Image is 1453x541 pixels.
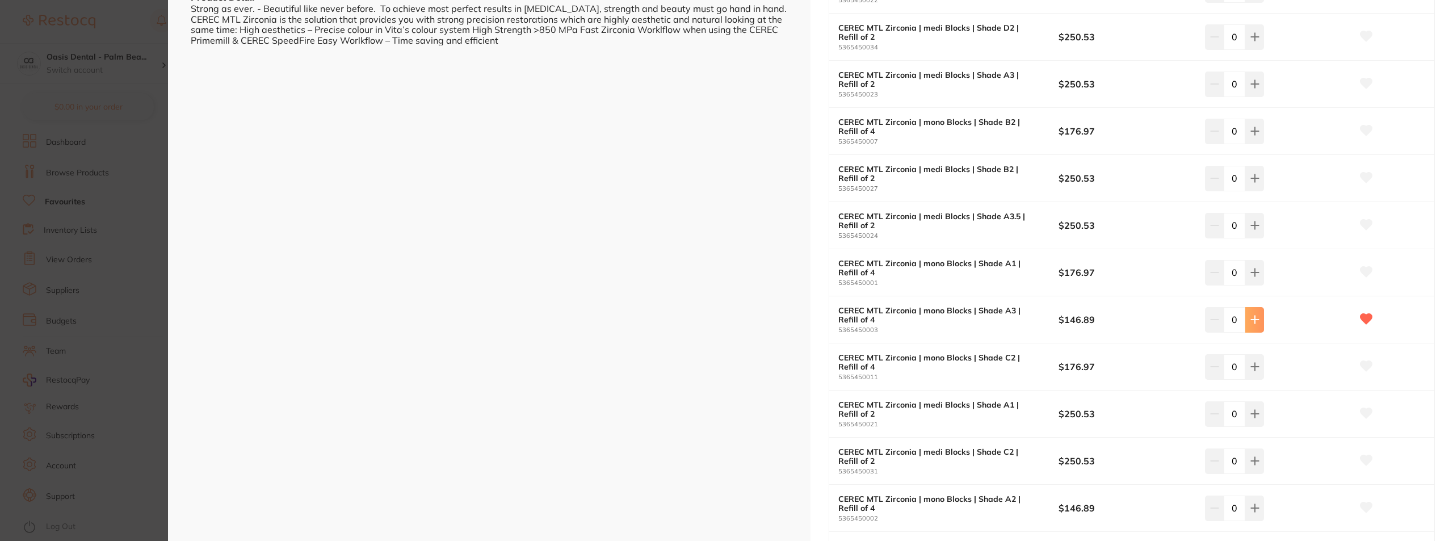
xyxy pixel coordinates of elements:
b: CEREC MTL Zirconia | medi Blocks | Shade A3 | Refill of 2 [838,70,1036,89]
b: $146.89 [1059,502,1191,514]
b: CEREC MTL Zirconia | mono Blocks | Shade A1 | Refill of 4 [838,259,1036,277]
b: $176.97 [1059,266,1191,279]
b: $176.97 [1059,360,1191,373]
b: CEREC MTL Zirconia | mono Blocks | Shade C2 | Refill of 4 [838,353,1036,371]
b: $146.89 [1059,313,1191,326]
b: CEREC MTL Zirconia | mono Blocks | Shade A2 | Refill of 4 [838,494,1036,513]
b: CEREC MTL Zirconia | medi Blocks | Shade A3.5 | Refill of 2 [838,212,1036,230]
small: 5365450002 [838,515,1059,522]
b: CEREC MTL Zirconia | medi Blocks | Shade B2 | Refill of 2 [838,165,1036,183]
small: 5365450007 [838,138,1059,145]
div: Strong as ever. - Beautiful like never before. To achieve most perfect results in [MEDICAL_DATA],... [191,3,788,45]
b: $250.53 [1059,78,1191,90]
b: $250.53 [1059,408,1191,420]
b: $250.53 [1059,455,1191,467]
b: $176.97 [1059,125,1191,137]
small: 5365450024 [838,232,1059,240]
small: 5365450011 [838,374,1059,381]
b: CEREC MTL Zirconia | medi Blocks | Shade C2 | Refill of 2 [838,447,1036,465]
small: 5365450003 [838,326,1059,334]
small: 5365450031 [838,468,1059,475]
b: CEREC MTL Zirconia | mono Blocks | Shade A3 | Refill of 4 [838,306,1036,324]
b: CEREC MTL Zirconia | medi Blocks | Shade D2 | Refill of 2 [838,23,1036,41]
b: $250.53 [1059,172,1191,184]
b: CEREC MTL Zirconia | mono Blocks | Shade B2 | Refill of 4 [838,118,1036,136]
small: 5365450034 [838,44,1059,51]
small: 5365450023 [838,91,1059,98]
b: $250.53 [1059,219,1191,232]
b: $250.53 [1059,31,1191,43]
b: CEREC MTL Zirconia | medi Blocks | Shade A1 | Refill of 2 [838,400,1036,418]
small: 5365450001 [838,279,1059,287]
small: 5365450021 [838,421,1059,428]
small: 5365450027 [838,185,1059,192]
